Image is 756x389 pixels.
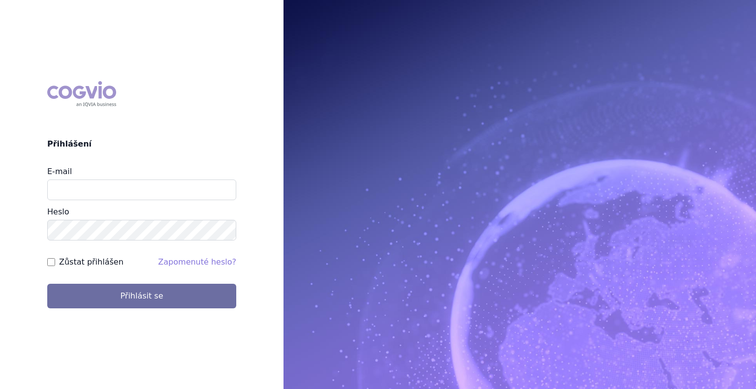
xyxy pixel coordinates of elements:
label: E-mail [47,167,72,176]
h2: Přihlášení [47,138,236,150]
div: COGVIO [47,81,116,107]
a: Zapomenuté heslo? [158,257,236,267]
label: Zůstat přihlášen [59,256,124,268]
label: Heslo [47,207,69,216]
button: Přihlásit se [47,284,236,308]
